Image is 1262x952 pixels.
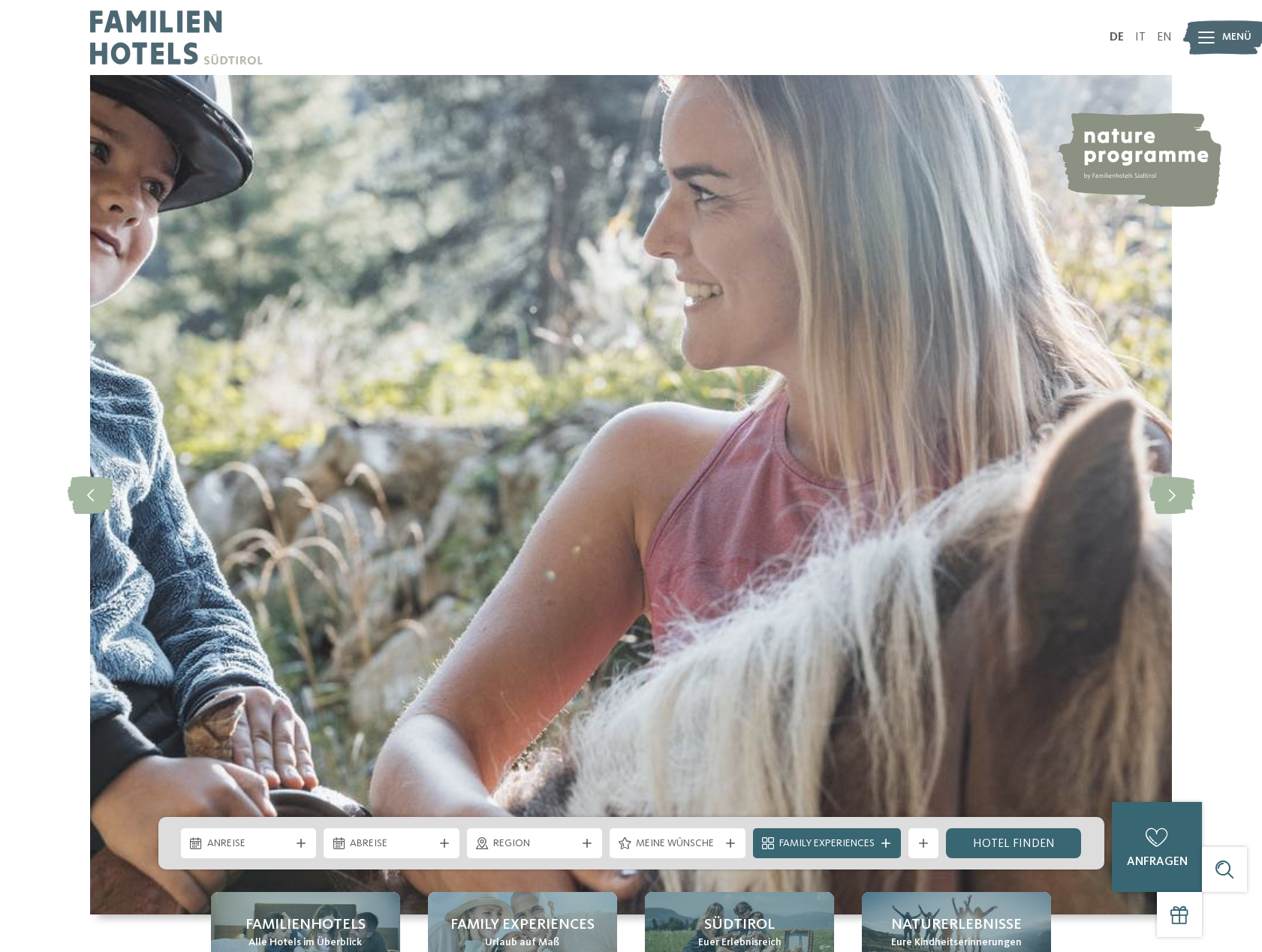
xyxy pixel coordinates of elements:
[1110,32,1124,44] a: DE
[1222,30,1251,45] span: Menü
[450,914,595,935] span: Family Experiences
[245,914,366,935] span: Familienhotels
[485,935,559,950] span: Urlaub auf Maß
[248,935,362,950] span: Alle Hotels im Überblick
[891,935,1022,950] span: Eure Kindheitserinnerungen
[946,828,1082,858] a: Hotel finden
[779,836,875,851] span: Family Experiences
[1056,113,1221,207] img: nature programme by Familienhotels Südtirol
[1135,32,1146,44] a: IT
[207,836,291,851] span: Anreise
[350,836,433,851] span: Abreise
[493,836,577,851] span: Region
[704,914,775,935] span: Südtirol
[891,914,1022,935] span: Naturerlebnisse
[1112,802,1202,892] a: anfragen
[698,935,782,950] span: Euer Erlebnisreich
[1157,32,1172,44] a: EN
[636,836,719,851] span: Meine Wünsche
[90,75,1172,914] img: Familienhotels Südtirol: The happy family places
[1127,856,1188,868] span: anfragen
